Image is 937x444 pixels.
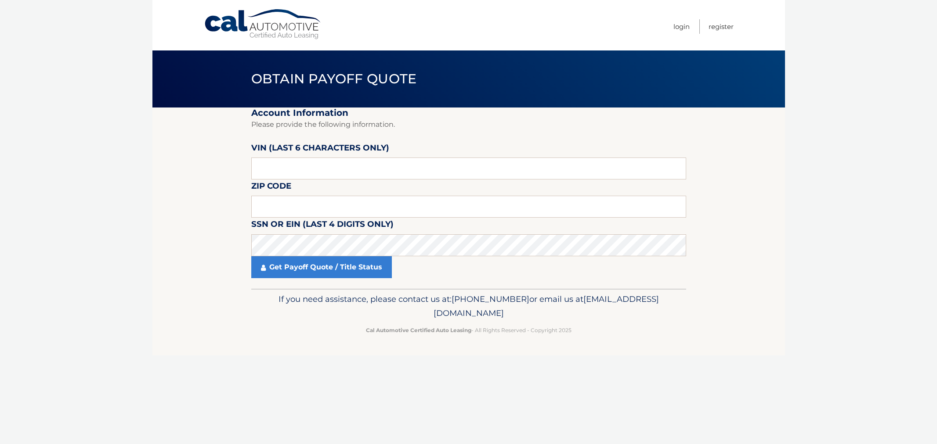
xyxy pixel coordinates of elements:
label: Zip Code [251,179,291,196]
span: [PHONE_NUMBER] [452,294,529,304]
p: Please provide the following information. [251,118,686,131]
a: Register [709,19,734,34]
h2: Account Information [251,107,686,118]
a: Get Payoff Quote / Title Status [251,256,392,278]
p: If you need assistance, please contact us at: or email us at [257,292,680,320]
span: Obtain Payoff Quote [251,71,417,87]
strong: Cal Automotive Certified Auto Leasing [366,327,471,333]
p: - All Rights Reserved - Copyright 2025 [257,326,680,335]
label: VIN (last 6 characters only) [251,141,389,158]
a: Cal Automotive [204,9,322,40]
label: SSN or EIN (last 4 digits only) [251,218,394,234]
a: Login [673,19,690,34]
